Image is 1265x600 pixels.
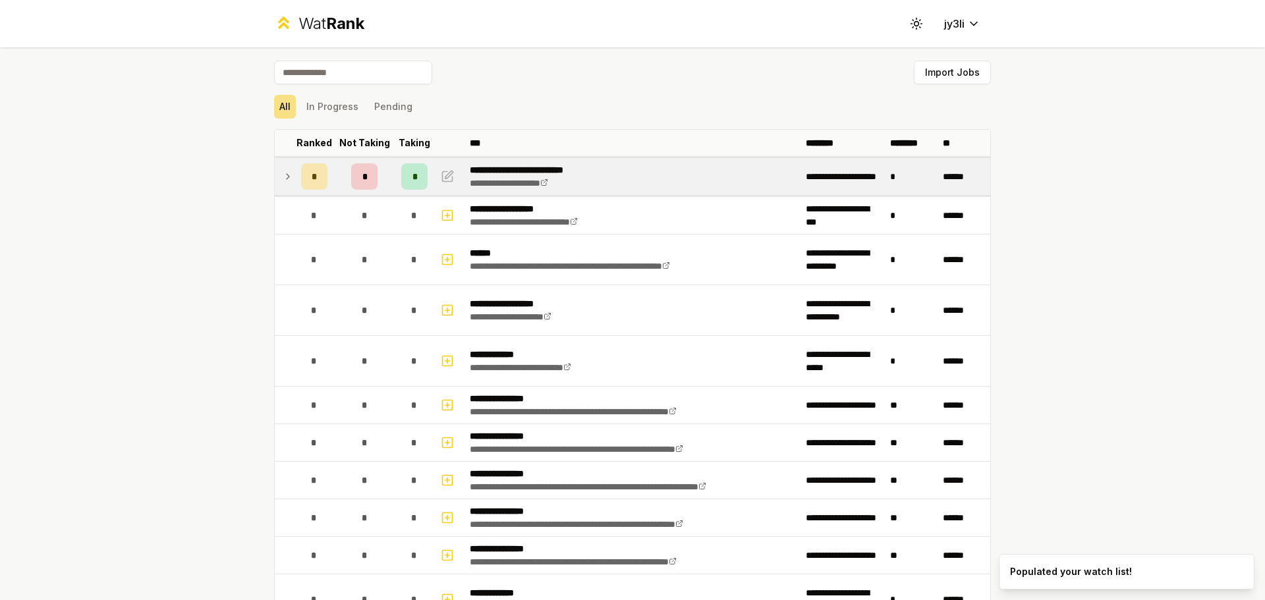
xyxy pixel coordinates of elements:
p: Taking [399,136,430,150]
button: jy3li [934,12,991,36]
p: Not Taking [339,136,390,150]
button: All [274,95,296,119]
div: Wat [298,13,364,34]
button: In Progress [301,95,364,119]
button: Pending [369,95,418,119]
span: Rank [326,14,364,33]
button: Import Jobs [914,61,991,84]
span: jy3li [944,16,965,32]
p: Ranked [296,136,332,150]
div: Populated your watch list! [1010,565,1132,578]
a: WatRank [274,13,364,34]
